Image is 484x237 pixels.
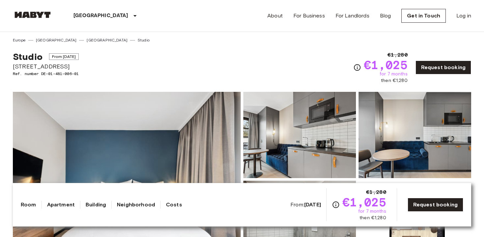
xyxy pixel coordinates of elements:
span: for 7 months [358,208,386,215]
a: Blog [380,12,391,20]
a: Europe [13,37,26,43]
a: Request booking [416,61,471,74]
span: Ref. number DE-01-481-006-01 [13,71,79,77]
a: Log in [456,12,471,20]
img: Habyt [13,12,52,18]
a: Room [21,201,36,209]
a: About [267,12,283,20]
span: €1,280 [366,188,386,196]
a: Building [86,201,106,209]
span: Studio [13,51,42,62]
span: €1,025 [364,59,408,71]
svg: Check cost overview for full price breakdown. Please note that discounts apply to new joiners onl... [332,201,340,209]
a: Get in Touch [401,9,446,23]
a: For Landlords [336,12,369,20]
a: Request booking [408,198,463,212]
a: For Business [293,12,325,20]
span: [STREET_ADDRESS] [13,62,79,71]
a: Costs [166,201,182,209]
span: for 7 months [380,71,408,77]
a: [GEOGRAPHIC_DATA] [87,37,127,43]
img: Picture of unit DE-01-481-006-01 [359,92,471,178]
b: [DATE] [304,201,321,208]
a: Studio [138,37,149,43]
a: [GEOGRAPHIC_DATA] [36,37,77,43]
p: [GEOGRAPHIC_DATA] [73,12,128,20]
span: €1,280 [388,51,408,59]
span: €1,025 [342,196,386,208]
span: then €1,280 [381,77,408,84]
span: From: [290,201,321,208]
span: then €1,280 [360,215,386,221]
img: Picture of unit DE-01-481-006-01 [243,92,356,178]
a: Neighborhood [117,201,155,209]
svg: Check cost overview for full price breakdown. Please note that discounts apply to new joiners onl... [353,64,361,71]
a: Apartment [47,201,75,209]
span: From [DATE] [49,53,79,60]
